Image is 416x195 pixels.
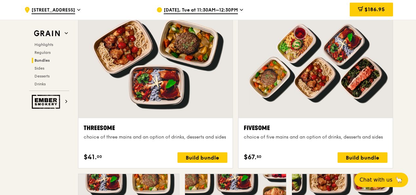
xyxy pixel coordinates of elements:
[84,152,97,162] span: $41.
[177,152,227,163] div: Build bundle
[364,6,385,12] span: $186.95
[34,42,53,47] span: Highlights
[34,66,44,71] span: Sides
[84,123,227,133] div: Threesome
[84,134,227,141] div: choice of three mains and an option of drinks, desserts and sides
[34,58,50,63] span: Bundles
[34,74,50,78] span: Desserts
[244,123,387,133] div: Fivesome
[34,82,46,86] span: Drinks
[164,7,238,14] span: [DATE], Tue at 11:30AM–12:30PM
[360,176,392,184] span: Chat with us
[338,152,387,163] div: Build bundle
[244,134,387,141] div: choice of five mains and an option of drinks, desserts and sides
[244,152,257,162] span: $67.
[395,176,403,184] span: 🦙
[257,154,261,159] span: 50
[354,173,408,187] button: Chat with us🦙
[34,50,51,55] span: Regulars
[32,95,62,109] img: Ember Smokery web logo
[32,28,62,39] img: Grain web logo
[97,154,102,159] span: 00
[31,7,75,14] span: [STREET_ADDRESS]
